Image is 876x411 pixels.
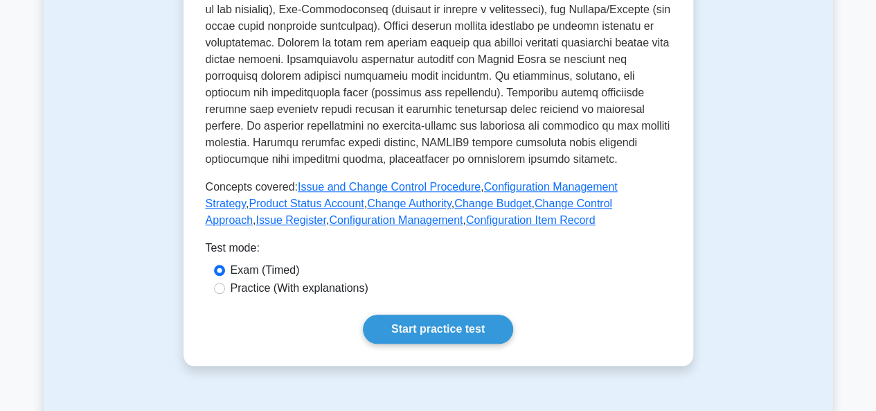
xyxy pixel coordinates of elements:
[363,315,513,344] a: Start practice test
[466,214,596,226] a: Configuration Item Record
[206,240,671,262] div: Test mode:
[329,214,463,226] a: Configuration Management
[206,179,671,229] p: Concepts covered: , , , , , , , ,
[249,198,364,209] a: Product Status Account
[298,181,481,193] a: Issue and Change Control Procedure
[454,198,531,209] a: Change Budget
[231,262,300,279] label: Exam (Timed)
[231,280,368,297] label: Practice (With explanations)
[256,214,325,226] a: Issue Register
[367,198,452,209] a: Change Authority
[206,181,618,209] a: Configuration Management Strategy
